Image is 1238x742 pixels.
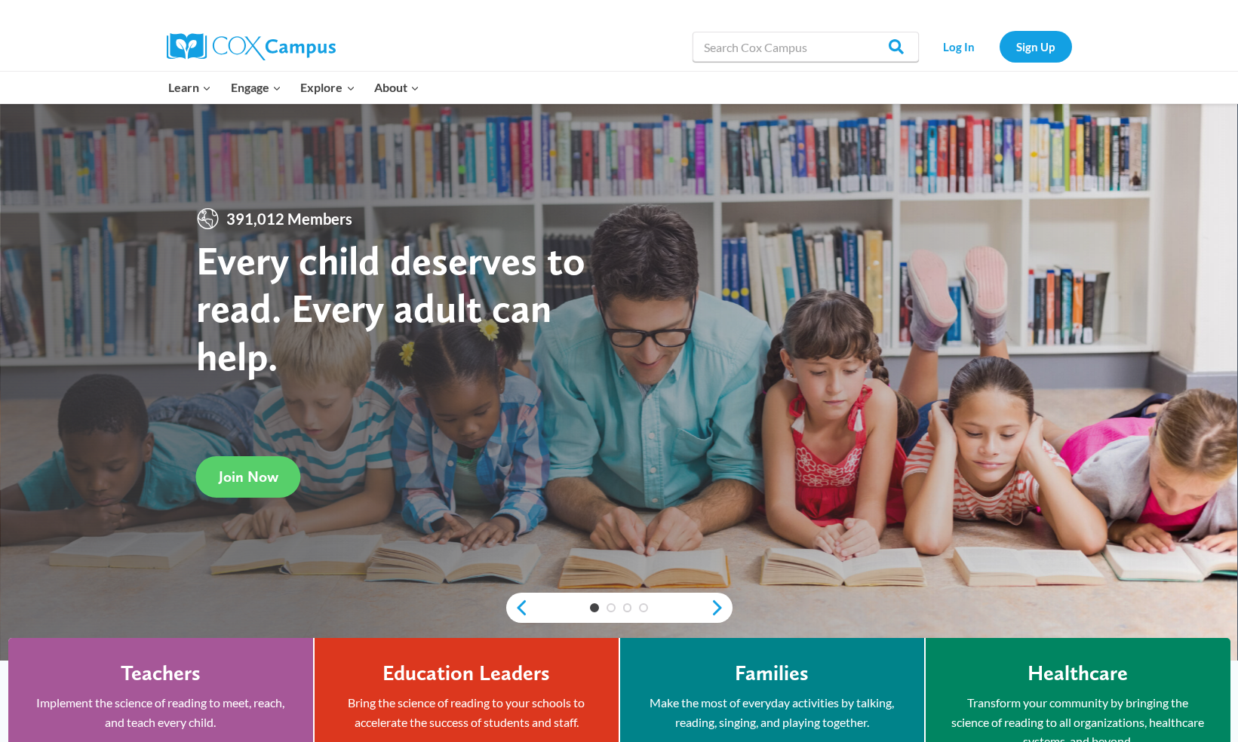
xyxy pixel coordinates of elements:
[607,603,616,612] a: 2
[506,593,733,623] div: content slider buttons
[374,78,419,97] span: About
[300,78,355,97] span: Explore
[926,31,992,62] a: Log In
[735,661,809,686] h4: Families
[1028,661,1128,686] h4: Healthcare
[231,78,281,97] span: Engage
[1000,31,1072,62] a: Sign Up
[31,693,290,731] p: Implement the science of reading to meet, reach, and teach every child.
[926,31,1072,62] nav: Secondary Navigation
[167,33,336,60] img: Cox Campus
[220,207,358,231] span: 391,012 Members
[693,32,919,62] input: Search Cox Campus
[710,599,733,617] a: next
[590,603,599,612] a: 1
[219,468,278,486] span: Join Now
[639,603,648,612] a: 4
[196,455,301,497] a: Join Now
[121,661,201,686] h4: Teachers
[159,72,429,103] nav: Primary Navigation
[506,599,529,617] a: previous
[643,693,902,731] p: Make the most of everyday activities by talking, reading, singing, and playing together.
[196,235,585,379] strong: Every child deserves to read. Every adult can help.
[337,693,596,731] p: Bring the science of reading to your schools to accelerate the success of students and staff.
[382,661,550,686] h4: Education Leaders
[623,603,632,612] a: 3
[168,78,211,97] span: Learn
